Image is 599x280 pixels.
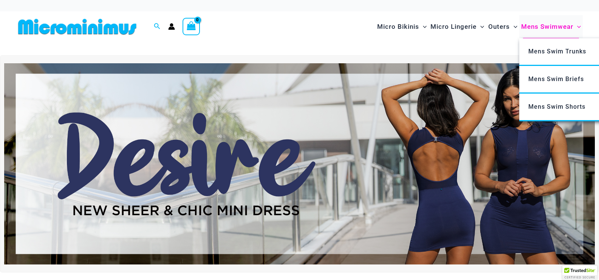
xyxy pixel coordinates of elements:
[510,17,517,36] span: Menu Toggle
[430,17,477,36] span: Micro Lingerie
[419,17,427,36] span: Menu Toggle
[528,103,585,110] span: Mens Swim Shorts
[562,266,597,280] div: TrustedSite Certified
[168,23,175,30] a: Account icon link
[486,15,519,38] a: OutersMenu ToggleMenu Toggle
[375,15,429,38] a: Micro BikinisMenu ToggleMenu Toggle
[374,14,584,39] nav: Site Navigation
[521,17,573,36] span: Mens Swimwear
[15,18,139,35] img: MM SHOP LOGO FLAT
[477,17,484,36] span: Menu Toggle
[519,15,583,38] a: Mens SwimwearMenu ToggleMenu Toggle
[429,15,486,38] a: Micro LingerieMenu ToggleMenu Toggle
[488,17,510,36] span: Outers
[183,18,200,35] a: View Shopping Cart, empty
[4,63,595,264] img: Desire me Navy Dress
[377,17,419,36] span: Micro Bikinis
[573,17,581,36] span: Menu Toggle
[528,75,584,83] span: Mens Swim Briefs
[154,22,161,31] a: Search icon link
[528,48,586,55] span: Mens Swim Trunks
